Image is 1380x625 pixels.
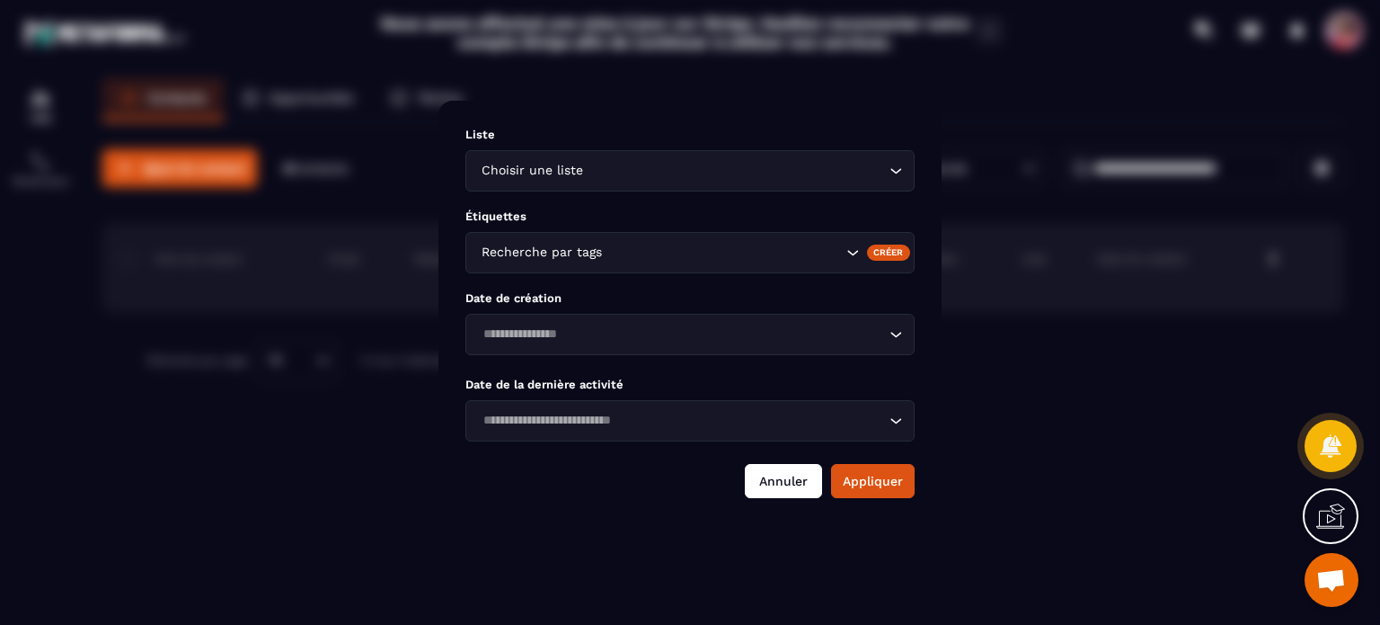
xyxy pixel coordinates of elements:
input: Search for option [587,161,885,181]
div: Créer [867,244,911,260]
input: Search for option [477,325,885,344]
div: Search for option [465,314,915,355]
a: Ouvrir le chat [1305,553,1358,607]
div: Search for option [465,232,915,273]
span: Choisir une liste [477,161,587,181]
button: Annuler [745,464,822,498]
div: Search for option [465,150,915,192]
input: Search for option [606,243,842,263]
span: Recherche par tags [477,243,606,263]
p: Liste [465,128,915,141]
button: Appliquer [831,464,915,498]
p: Étiquettes [465,210,915,223]
p: Date de la dernière activité [465,378,915,391]
div: Search for option [465,400,915,442]
p: Date de création [465,291,915,305]
input: Search for option [477,411,885,431]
